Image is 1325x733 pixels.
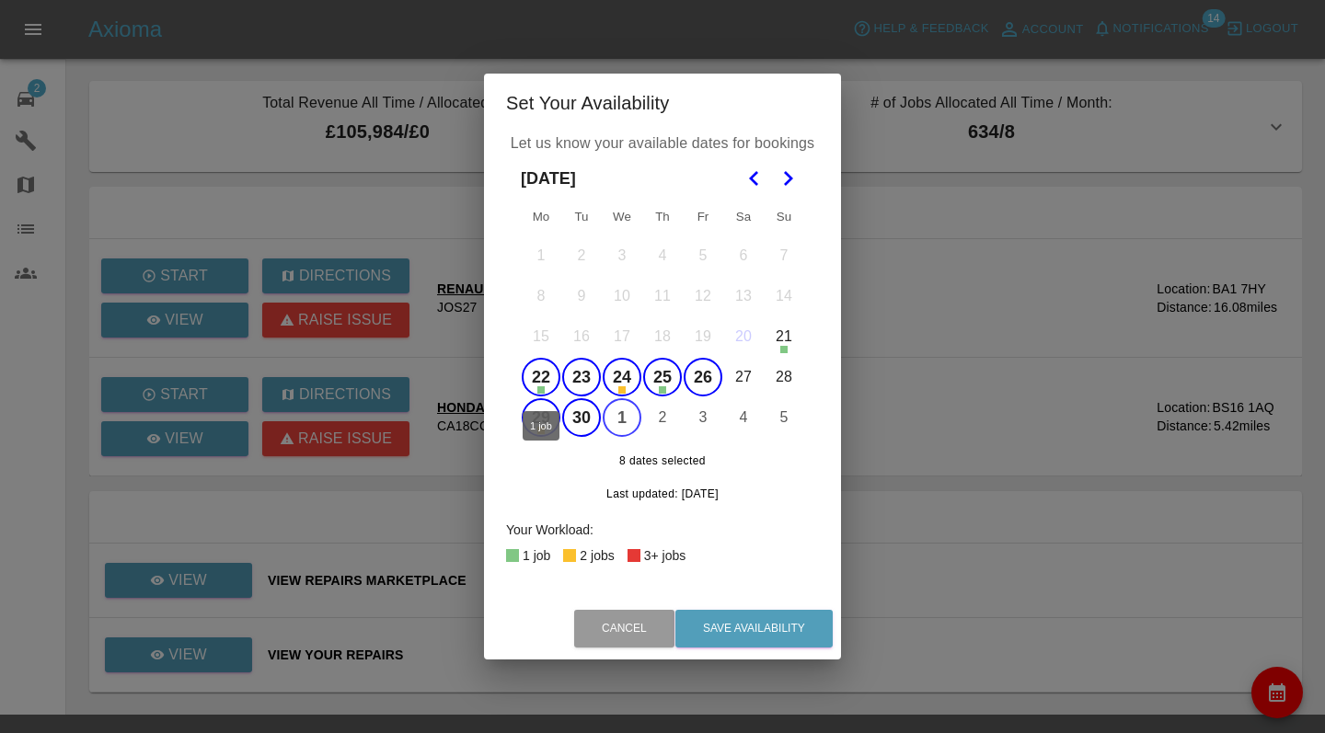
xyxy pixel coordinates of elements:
button: Wednesday, September 10th, 2025 [603,277,641,315]
button: Friday, October 3rd, 2025 [684,398,722,437]
th: Monday [521,199,561,235]
button: Monday, September 1st, 2025 [522,236,560,275]
div: 3+ jobs [644,544,686,567]
table: September 2025 [521,199,804,438]
button: Sunday, September 7th, 2025 [765,236,803,275]
button: Wednesday, October 1st, 2025, selected [603,398,641,437]
button: Wednesday, September 24th, 2025, selected [603,358,641,396]
th: Saturday [723,199,764,235]
button: Tuesday, September 30th, 2025, selected [562,398,601,437]
th: Thursday [642,199,683,235]
div: 2 jobs [580,544,614,567]
th: Wednesday [602,199,642,235]
button: Tuesday, September 23rd, 2025, selected [562,358,601,396]
th: Sunday [764,199,804,235]
button: Sunday, October 5th, 2025 [765,398,803,437]
button: Thursday, September 25th, 2025, selected [643,358,682,396]
button: Friday, September 26th, 2025, selected [684,358,722,396]
th: Friday [683,199,723,235]
button: Sunday, September 14th, 2025 [765,277,803,315]
button: Thursday, September 11th, 2025 [643,277,682,315]
button: Monday, September 22nd, 2025, selected [522,358,560,396]
th: Tuesday [561,199,602,235]
button: Sunday, September 21st, 2025 [765,317,803,356]
button: Save Availability [675,610,833,647]
button: Cancel [574,610,674,647]
button: Friday, September 5th, 2025 [684,236,722,275]
button: Go to the Next Month [771,162,804,195]
button: Saturday, October 4th, 2025 [724,398,763,437]
span: Last updated: [DATE] [606,487,719,500]
p: Let us know your available dates for bookings [506,132,819,155]
div: 1 job [523,411,559,441]
button: Friday, September 12th, 2025 [684,277,722,315]
button: Thursday, October 2nd, 2025 [643,398,682,437]
button: Saturday, September 6th, 2025 [724,236,763,275]
button: Tuesday, September 16th, 2025 [562,317,601,356]
button: Wednesday, September 17th, 2025 [603,317,641,356]
button: Thursday, September 4th, 2025 [643,236,682,275]
button: Go to the Previous Month [738,162,771,195]
button: Wednesday, September 3rd, 2025 [603,236,641,275]
div: Your Workload: [506,519,819,541]
button: Tuesday, September 9th, 2025 [562,277,601,315]
button: Tuesday, September 2nd, 2025 [562,236,601,275]
button: Today, Saturday, September 20th, 2025 [724,317,763,356]
h2: Set Your Availability [484,74,841,132]
button: Friday, September 19th, 2025 [684,317,722,356]
button: Thursday, September 18th, 2025 [643,317,682,356]
div: 1 job [523,544,550,567]
span: 8 dates selected [521,452,804,471]
button: Saturday, September 27th, 2025 [724,358,763,396]
button: Monday, September 8th, 2025 [522,277,560,315]
button: Monday, September 15th, 2025 [522,317,560,356]
span: [DATE] [521,158,576,199]
button: Saturday, September 13th, 2025 [724,277,763,315]
button: Sunday, September 28th, 2025 [765,358,803,396]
